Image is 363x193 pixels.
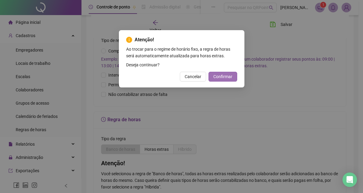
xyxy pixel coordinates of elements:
[126,37,132,43] span: info-circle
[213,73,232,80] span: Confirmar
[126,46,237,59] span: Ao trocar para o regime de horário fixo, a regra de horas será automaticamente atualizada para ho...
[185,73,201,80] span: Cancelar
[126,62,237,68] span: Deseja continuar?
[180,72,206,81] button: Cancelar
[209,72,237,81] button: Confirmar
[126,36,237,43] div: Atenção!
[342,172,357,187] div: Open Intercom Messenger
